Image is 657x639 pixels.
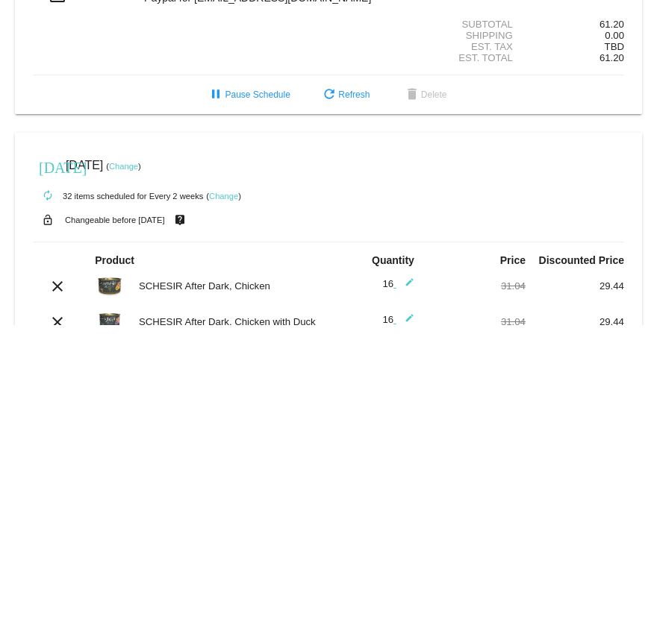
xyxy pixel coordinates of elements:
[605,30,624,41] span: 0.00
[539,254,624,266] strong: Discounted Price
[207,89,290,100] span: Pause Schedule
[131,316,328,327] div: SCHESIR After Dark, Chicken with Duck
[403,89,447,100] span: Delete
[526,19,624,30] div: 61.20
[39,187,57,205] mat-icon: autorenew
[427,30,526,41] div: Shipping
[427,52,526,63] div: Est. Total
[131,280,328,292] div: SCHESIR After Dark, Chicken
[605,41,624,52] span: TBD
[171,210,189,230] mat-icon: live_help
[49,277,66,295] mat-icon: clear
[427,280,526,292] div: 31.04
[39,157,57,175] mat-icon: [DATE]
[95,270,125,300] img: 95253.jpg
[526,316,624,327] div: 29.44
[95,254,134,266] strong: Product
[396,277,414,295] mat-icon: edit
[396,313,414,331] mat-icon: edit
[109,162,138,171] a: Change
[209,192,238,201] a: Change
[33,192,203,201] small: 32 items scheduled for Every 2 weeks
[372,254,414,266] strong: Quantity
[65,215,165,224] small: Changeable before [DATE]
[500,254,526,266] strong: Price
[600,52,624,63] span: 61.20
[526,280,624,292] div: 29.44
[206,192,241,201] small: ( )
[382,314,414,325] span: 16
[106,162,141,171] small: ( )
[427,19,526,30] div: Subtotal
[427,41,526,52] div: Est. Tax
[382,278,414,289] span: 16
[207,86,225,104] mat-icon: pause
[49,313,66,331] mat-icon: clear
[427,316,526,327] div: 31.04
[39,210,57,230] mat-icon: lock_open
[95,306,125,336] img: 95259.jpg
